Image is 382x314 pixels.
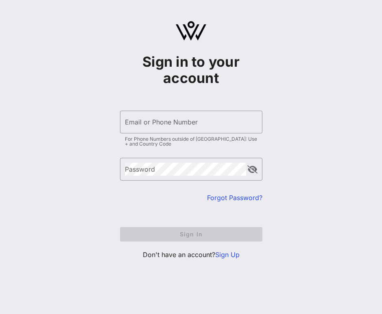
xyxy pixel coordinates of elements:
p: Don't have an account? [120,250,262,259]
div: For Phone Numbers outside of [GEOGRAPHIC_DATA]: Use + and Country Code [125,137,258,146]
a: Forgot Password? [207,194,262,202]
button: append icon [247,166,258,174]
h1: Sign in to your account [120,54,262,86]
img: logo.svg [176,21,206,41]
a: Sign Up [215,251,240,259]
